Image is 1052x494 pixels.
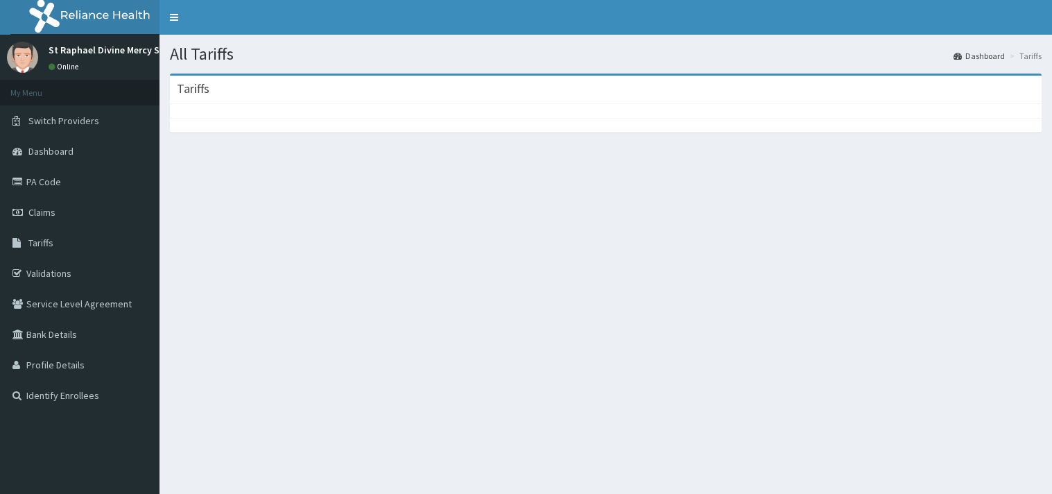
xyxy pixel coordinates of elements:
[954,50,1005,62] a: Dashboard
[49,62,82,71] a: Online
[7,42,38,73] img: User Image
[28,237,53,249] span: Tariffs
[1006,50,1042,62] li: Tariffs
[49,45,237,55] p: St Raphael Divine Mercy Specialist Hospital
[177,83,209,95] h3: Tariffs
[170,45,1042,63] h1: All Tariffs
[28,145,74,157] span: Dashboard
[28,206,55,219] span: Claims
[28,114,99,127] span: Switch Providers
